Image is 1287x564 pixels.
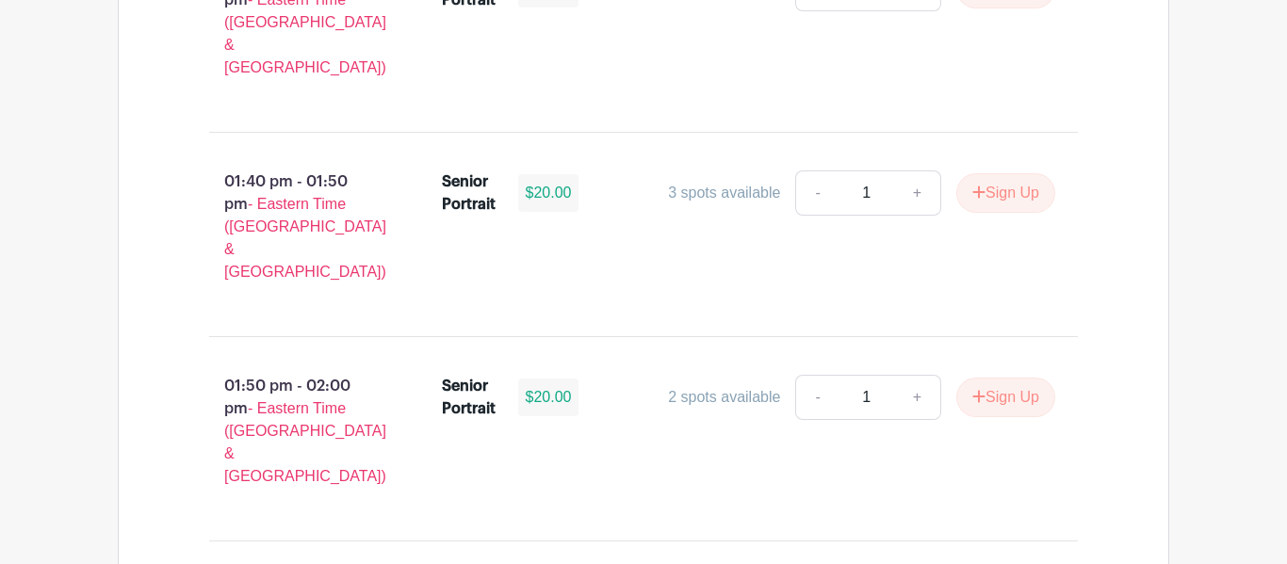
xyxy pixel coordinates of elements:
[956,378,1055,417] button: Sign Up
[442,170,496,216] div: Senior Portrait
[442,375,496,420] div: Senior Portrait
[668,386,780,409] div: 2 spots available
[668,182,780,204] div: 3 spots available
[518,174,579,212] div: $20.00
[224,196,386,280] span: - Eastern Time ([GEOGRAPHIC_DATA] & [GEOGRAPHIC_DATA])
[179,367,412,495] p: 01:50 pm - 02:00 pm
[894,170,941,216] a: +
[795,375,839,420] a: -
[518,379,579,416] div: $20.00
[894,375,941,420] a: +
[795,170,839,216] a: -
[224,400,386,484] span: - Eastern Time ([GEOGRAPHIC_DATA] & [GEOGRAPHIC_DATA])
[956,173,1055,213] button: Sign Up
[179,163,412,291] p: 01:40 pm - 01:50 pm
